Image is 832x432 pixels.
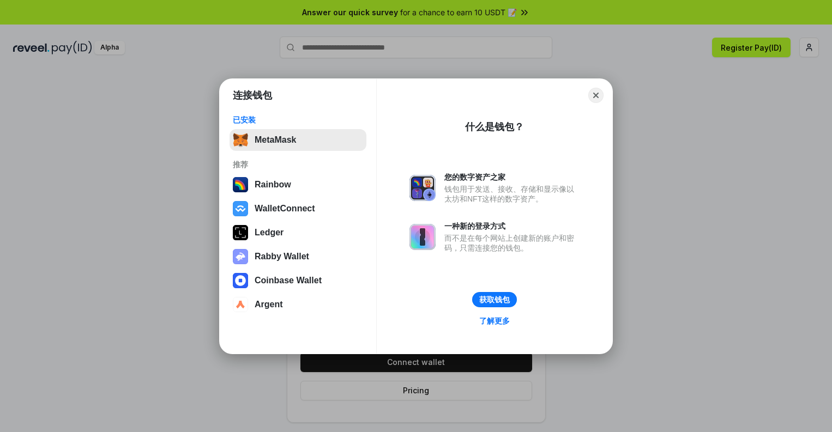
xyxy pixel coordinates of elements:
img: svg+xml,%3Csvg%20width%3D%2228%22%20height%3D%2228%22%20viewBox%3D%220%200%2028%2028%22%20fill%3D... [233,201,248,216]
div: 已安装 [233,115,363,125]
img: svg+xml,%3Csvg%20xmlns%3D%22http%3A%2F%2Fwww.w3.org%2F2000%2Fsvg%22%20width%3D%2228%22%20height%3... [233,225,248,240]
div: 了解更多 [479,316,510,326]
a: 了解更多 [473,314,516,328]
button: Close [588,88,604,103]
div: 推荐 [233,160,363,169]
button: WalletConnect [230,198,366,220]
button: Ledger [230,222,366,244]
img: svg+xml,%3Csvg%20fill%3D%22none%22%20height%3D%2233%22%20viewBox%3D%220%200%2035%2033%22%20width%... [233,132,248,148]
div: 什么是钱包？ [465,120,524,133]
div: Argent [255,300,283,309]
button: Argent [230,294,366,315]
div: WalletConnect [255,204,315,214]
div: 您的数字资产之家 [444,172,580,182]
div: Coinbase Wallet [255,276,322,285]
img: svg+xml,%3Csvg%20width%3D%2228%22%20height%3D%2228%22%20viewBox%3D%220%200%2028%2028%22%20fill%3D... [233,273,248,288]
h1: 连接钱包 [233,89,272,102]
button: Coinbase Wallet [230,270,366,291]
img: svg+xml,%3Csvg%20xmlns%3D%22http%3A%2F%2Fwww.w3.org%2F2000%2Fsvg%22%20fill%3D%22none%22%20viewBox... [409,175,436,201]
div: 钱包用于发送、接收、存储和显示像以太坊和NFT这样的数字资产。 [444,184,580,204]
img: svg+xml,%3Csvg%20xmlns%3D%22http%3A%2F%2Fwww.w3.org%2F2000%2Fsvg%22%20fill%3D%22none%22%20viewBox... [409,224,436,250]
div: Ledger [255,228,284,238]
div: 获取钱包 [479,295,510,305]
img: svg+xml,%3Csvg%20xmlns%3D%22http%3A%2F%2Fwww.w3.org%2F2000%2Fsvg%22%20fill%3D%22none%22%20viewBox... [233,249,248,264]
img: svg+xml,%3Csvg%20width%3D%22120%22%20height%3D%22120%22%20viewBox%3D%220%200%20120%20120%22%20fil... [233,177,248,192]
div: 而不是在每个网站上创建新的账户和密码，只需连接您的钱包。 [444,233,580,253]
div: Rainbow [255,180,291,190]
button: 获取钱包 [472,292,517,307]
div: MetaMask [255,135,296,145]
img: svg+xml,%3Csvg%20width%3D%2228%22%20height%3D%2228%22%20viewBox%3D%220%200%2028%2028%22%20fill%3D... [233,297,248,312]
button: Rabby Wallet [230,246,366,267]
button: Rainbow [230,174,366,196]
button: MetaMask [230,129,366,151]
div: Rabby Wallet [255,252,309,261]
div: 一种新的登录方式 [444,221,580,231]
